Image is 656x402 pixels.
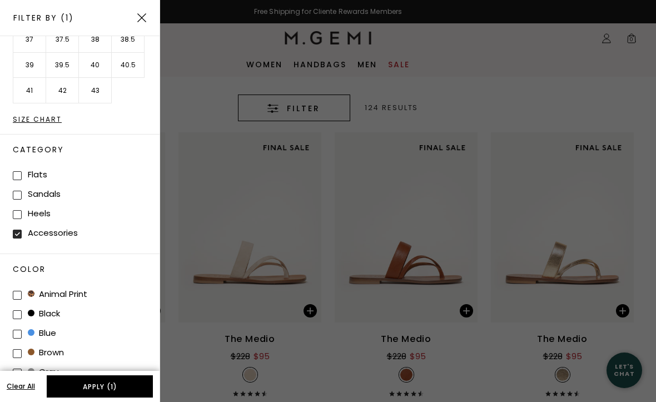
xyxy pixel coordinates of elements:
span: animal print [28,288,87,300]
span: blue [28,327,56,339]
div: Size Chart [13,116,160,123]
button: Apply (1) [47,375,153,398]
li: 40 [79,53,112,78]
label: Flats [28,168,47,180]
label: Sandals [28,188,61,200]
span: brown [28,346,64,358]
label: Accessories [28,227,78,239]
li: 40.5 [112,53,145,78]
li: 39.5 [46,53,79,78]
img: v-09862-swatch.png [28,290,34,297]
li: 38 [79,27,112,53]
h2: Category [13,146,160,153]
li: 41 [13,78,46,103]
span: black [28,307,60,319]
h2: Filter By (1) [13,13,74,22]
a: Clear All [7,382,37,391]
li: 37.5 [46,27,79,53]
img: Close [137,13,146,22]
li: 42 [46,78,79,103]
li: 39 [13,53,46,78]
span: gray [28,366,58,378]
li: 37 [13,27,46,53]
li: 43 [79,78,112,103]
label: Heels [28,207,51,219]
li: 38.5 [112,27,145,53]
h2: Color [13,265,160,273]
